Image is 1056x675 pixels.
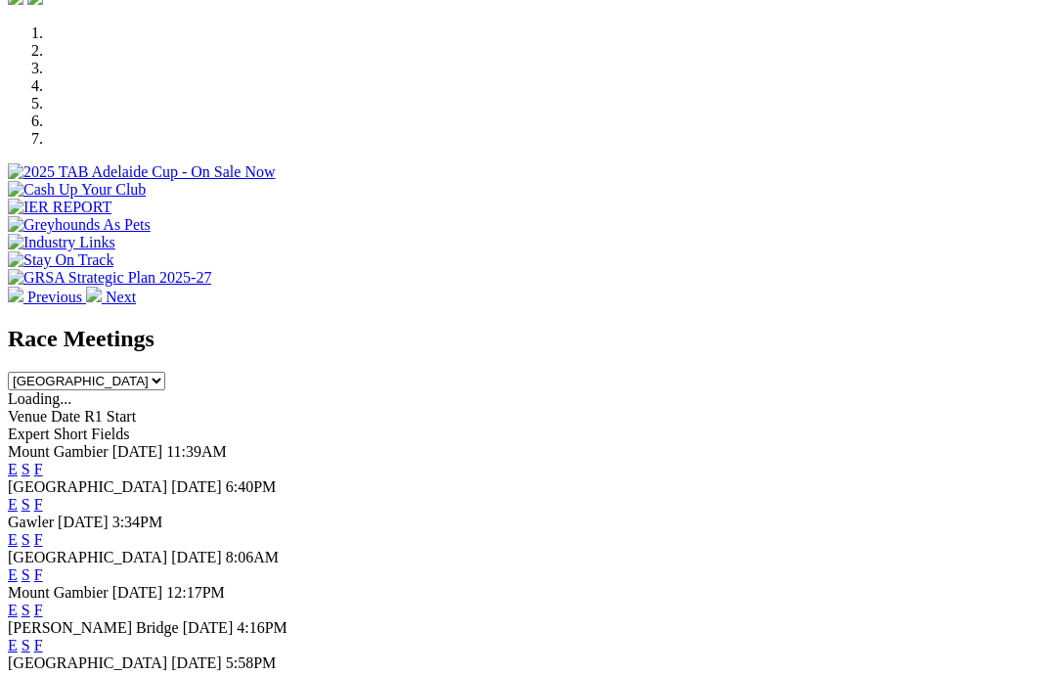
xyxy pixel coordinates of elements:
[8,531,18,548] a: E
[84,408,136,425] span: R1 Start
[8,514,54,530] span: Gawler
[34,602,43,618] a: F
[34,461,43,477] a: F
[54,426,88,442] span: Short
[86,289,136,305] a: Next
[171,478,222,495] span: [DATE]
[8,289,86,305] a: Previous
[166,584,225,601] span: 12:17PM
[112,584,163,601] span: [DATE]
[8,549,167,565] span: [GEOGRAPHIC_DATA]
[22,566,30,583] a: S
[8,443,109,460] span: Mount Gambier
[27,289,82,305] span: Previous
[91,426,129,442] span: Fields
[171,549,222,565] span: [DATE]
[226,654,277,671] span: 5:58PM
[8,654,167,671] span: [GEOGRAPHIC_DATA]
[8,287,23,302] img: chevron-left-pager-white.svg
[8,163,276,181] img: 2025 TAB Adelaide Cup - On Sale Now
[86,287,102,302] img: chevron-right-pager-white.svg
[8,461,18,477] a: E
[8,199,111,216] img: IER REPORT
[8,216,151,234] img: Greyhounds As Pets
[8,326,1048,352] h2: Race Meetings
[8,408,47,425] span: Venue
[8,390,71,407] span: Loading...
[34,531,43,548] a: F
[8,251,113,269] img: Stay On Track
[8,584,109,601] span: Mount Gambier
[8,637,18,653] a: E
[166,443,227,460] span: 11:39AM
[8,602,18,618] a: E
[8,426,50,442] span: Expert
[34,637,43,653] a: F
[8,181,146,199] img: Cash Up Your Club
[8,269,211,287] img: GRSA Strategic Plan 2025-27
[226,549,279,565] span: 8:06AM
[22,531,30,548] a: S
[51,408,80,425] span: Date
[22,637,30,653] a: S
[106,289,136,305] span: Next
[8,478,167,495] span: [GEOGRAPHIC_DATA]
[8,619,179,636] span: [PERSON_NAME] Bridge
[226,478,277,495] span: 6:40PM
[34,566,43,583] a: F
[22,461,30,477] a: S
[34,496,43,513] a: F
[8,566,18,583] a: E
[171,654,222,671] span: [DATE]
[183,619,234,636] span: [DATE]
[112,514,163,530] span: 3:34PM
[8,234,115,251] img: Industry Links
[22,496,30,513] a: S
[237,619,287,636] span: 4:16PM
[58,514,109,530] span: [DATE]
[22,602,30,618] a: S
[112,443,163,460] span: [DATE]
[8,496,18,513] a: E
